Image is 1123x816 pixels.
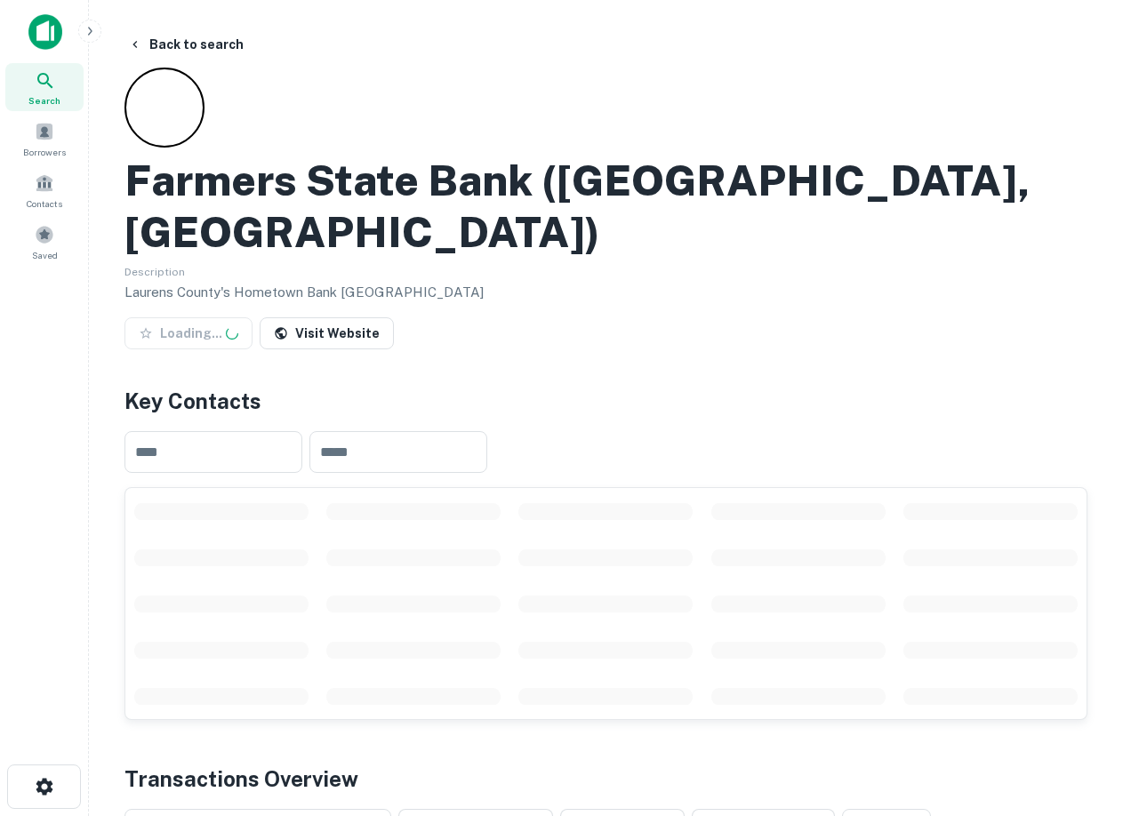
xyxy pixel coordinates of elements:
span: Contacts [27,196,62,211]
p: Laurens County's Hometown Bank [GEOGRAPHIC_DATA] [124,282,1087,303]
div: scrollable content [125,488,1087,719]
iframe: Chat Widget [1034,674,1123,759]
h4: Key Contacts [124,385,1087,417]
a: Saved [5,218,84,266]
span: Borrowers [23,145,66,159]
button: Back to search [121,28,251,60]
a: Search [5,63,84,111]
img: capitalize-icon.png [28,14,62,50]
a: Contacts [5,166,84,214]
h4: Transactions Overview [124,763,358,795]
span: Search [28,93,60,108]
h2: Farmers State Bank ([GEOGRAPHIC_DATA], [GEOGRAPHIC_DATA]) [124,155,1087,257]
a: Visit Website [260,317,394,349]
span: Saved [32,248,58,262]
a: Borrowers [5,115,84,163]
span: Description [124,266,185,278]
